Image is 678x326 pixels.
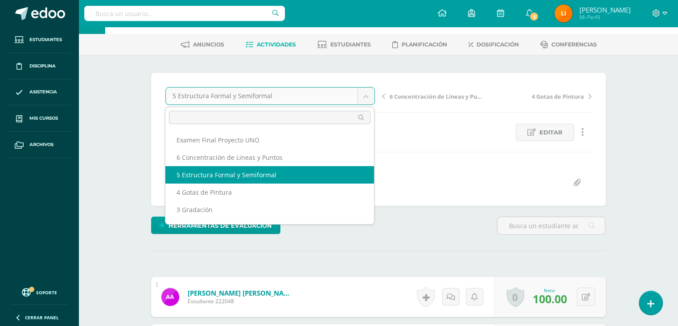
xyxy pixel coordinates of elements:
div: 4 Gotas de Pintura [165,184,374,201]
div: 2 Figuras en Movimiento AI [165,218,374,236]
div: Examen Final Proyecto UNO [165,131,374,149]
div: 6 Concentración de Lineas y Puntos [165,149,374,166]
div: 5 Estructura Formal y Semiformal [165,166,374,184]
div: 3 Gradación [165,201,374,218]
